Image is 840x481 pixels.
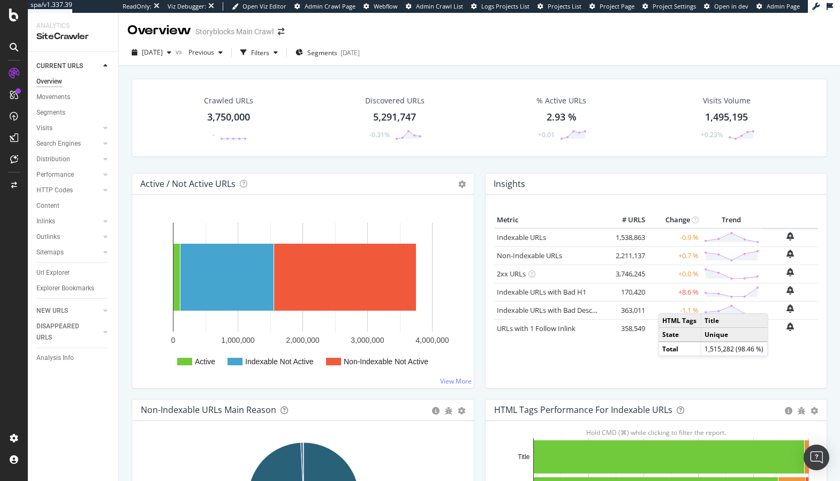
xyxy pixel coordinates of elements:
a: Admin Crawl List [406,2,463,11]
a: Analysis Info [36,352,111,364]
a: Admin Crawl Page [294,2,355,11]
div: Movements [36,92,70,103]
div: Outlinks [36,231,60,243]
div: +0.01 [538,130,555,139]
div: bell-plus [786,322,794,331]
div: Discovered URLs [365,95,425,106]
div: arrow-right-arrow-left [278,28,284,35]
text: 2,000,000 [286,336,319,344]
th: Metric [494,212,605,228]
span: Webflow [374,2,398,10]
div: - [213,130,215,139]
a: Open in dev [704,2,748,11]
a: Outlinks [36,231,100,243]
div: gear [458,407,465,415]
a: Open Viz Editor [232,2,286,11]
text: Title [518,453,530,461]
th: # URLS [605,212,648,228]
td: Total [659,342,701,356]
div: Visits Volume [703,95,751,106]
div: Analysis Info [36,352,74,364]
div: Overview [127,21,191,40]
div: Open Intercom Messenger [804,445,829,470]
div: Segments [36,107,65,118]
div: NEW URLS [36,305,68,317]
span: Admin Crawl List [416,2,463,10]
div: -0.31% [369,130,390,139]
div: CURRENT URLS [36,61,83,72]
div: circle-info [785,407,792,415]
div: Distribution [36,154,70,165]
div: 2.93 % [547,110,577,124]
div: circle-info [432,407,440,415]
span: Open in dev [714,2,748,10]
text: 3,000,000 [351,336,384,344]
td: -1.1 % [648,301,701,319]
a: Url Explorer [36,267,111,279]
span: vs [176,47,184,56]
a: Explorer Bookmarks [36,283,111,294]
a: Project Settings [642,2,696,11]
td: 1,515,282 (98.46 %) [701,342,768,356]
a: Projects List [538,2,581,11]
a: Admin Page [756,2,800,11]
span: 2025 Sep. 13th [142,48,163,57]
div: Performance [36,169,74,181]
a: Performance [36,169,100,181]
a: Non-Indexable URLs [497,251,562,260]
div: SiteCrawler [36,31,110,43]
div: bug [798,407,805,415]
span: Admin Crawl Page [305,2,355,10]
div: bug [445,407,452,415]
a: Logs Projects List [471,2,529,11]
td: 170,420 [605,283,648,301]
td: +0.7 % [648,246,701,265]
a: 2xx URLs [497,269,526,279]
button: Filters [236,44,282,61]
a: Visits [36,123,100,134]
div: HTTP Codes [36,185,73,196]
span: Logs Projects List [481,2,529,10]
td: +0.0 % [648,265,701,283]
span: Project Page [600,2,634,10]
th: Trend [701,212,762,228]
div: HTML Tags Performance for Indexable URLs [494,404,672,415]
a: Indexable URLs with Bad Description [497,305,614,315]
a: Indexable URLs with Bad H1 [497,287,586,297]
text: 4,000,000 [415,336,449,344]
div: DISAPPEARED URLS [36,321,90,343]
div: Viz Debugger: [168,2,206,11]
text: 0 [171,336,176,344]
td: -0.9 % [648,228,701,247]
div: Url Explorer [36,267,70,279]
div: gear [811,407,818,415]
a: Webflow [364,2,398,11]
button: Previous [184,44,227,61]
div: Inlinks [36,216,55,227]
h4: Active / Not Active URLs [140,177,236,191]
td: Unique [701,328,768,342]
span: Open Viz Editor [243,2,286,10]
h4: Insights [494,177,525,191]
a: URLs with 1 Follow Inlink [497,324,576,333]
div: Crawled URLs [204,95,253,106]
a: Sitemaps [36,247,100,258]
div: Visits [36,123,52,134]
td: 2,211,137 [605,246,648,265]
div: bell-plus [786,286,794,295]
a: Indexable URLs [497,232,546,242]
a: Segments [36,107,111,118]
td: 363,011 [605,301,648,319]
svg: A chart. [141,212,465,379]
a: View More [440,377,472,386]
span: Segments [307,48,337,57]
a: DISAPPEARED URLS [36,321,100,343]
button: [DATE] [127,44,176,61]
td: +4.5 % [648,319,701,337]
div: Non-Indexable URLs Main Reason [141,404,276,415]
td: 3,746,245 [605,265,648,283]
span: Admin Page [767,2,800,10]
div: Explorer Bookmarks [36,283,94,294]
div: Search Engines [36,138,81,149]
